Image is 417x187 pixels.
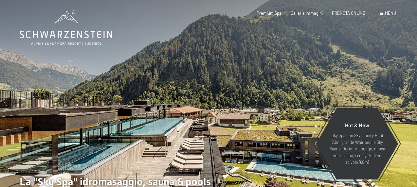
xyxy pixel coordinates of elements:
a: PRENOTA ONLINE [332,10,365,16]
a: Premium Spa [257,10,281,16]
a: Galleria immagini [291,10,323,16]
span: Menu [385,10,396,16]
p: Sky Spa con Sky infinity Pool 23m, grande Whirlpool e Sky Sauna, Outdoor Lounge, nuova Event saun... [329,132,386,165]
span: Hot & New [345,122,369,128]
a: Hot & New Sky Spa con Sky infinity Pool 23m, grande Whirlpool e Sky Sauna, Outdoor Lounge, nuova ... [316,108,399,180]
